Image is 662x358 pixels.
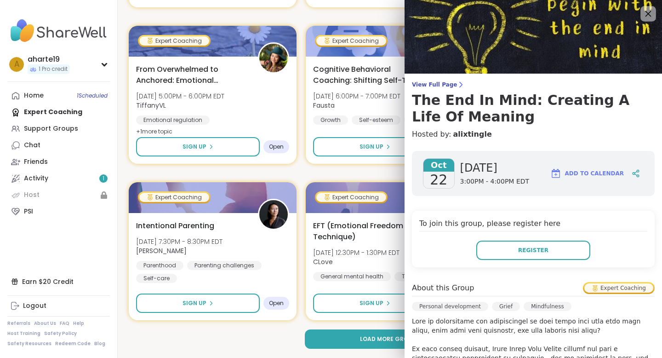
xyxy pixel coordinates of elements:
[24,141,40,150] div: Chat
[7,298,110,314] a: Logout
[60,320,69,327] a: FAQ
[316,193,386,202] div: Expert Coaching
[7,154,110,170] a: Friends
[183,299,206,307] span: Sign Up
[7,273,110,290] div: Earn $20 Credit
[7,121,110,137] a: Support Groups
[136,246,187,255] b: [PERSON_NAME]
[313,294,437,313] button: Sign Up
[39,65,68,73] span: 1 Pro credit
[492,302,520,311] div: Grief
[77,92,108,99] span: 1 Scheduled
[360,335,420,343] span: Load more groups
[136,137,260,156] button: Sign Up
[103,175,104,183] span: 1
[7,320,30,327] a: Referrals
[7,15,110,47] img: ShareWell Nav Logo
[460,177,530,186] span: 3:00PM - 4:00PM EDT
[313,64,425,86] span: Cognitive Behavioral Coaching: Shifting Self-Talk
[24,124,78,133] div: Support Groups
[136,237,223,246] span: [DATE] 7:30PM - 8:30PM EDT
[412,81,655,88] span: View Full Page
[24,91,44,100] div: Home
[412,302,488,311] div: Personal development
[136,64,248,86] span: From Overwhelmed to Anchored: Emotional Regulation
[14,58,19,70] span: a
[412,81,655,125] a: View Full PageThe End In Mind: Creating A Life Of Meaning
[24,191,40,200] div: Host
[7,87,110,104] a: Home1Scheduled
[360,143,383,151] span: Sign Up
[546,162,628,185] button: Add to Calendar
[313,101,335,110] b: Fausta
[136,294,260,313] button: Sign Up
[313,92,400,101] span: [DATE] 6:00PM - 7:00PM EDT
[313,248,399,257] span: [DATE] 12:30PM - 1:30PM EDT
[460,161,530,175] span: [DATE]
[183,143,206,151] span: Sign Up
[55,341,91,347] a: Redeem Code
[565,169,624,178] span: Add to Calendar
[313,220,425,243] span: EFT (Emotional Freedom Technique)
[24,207,33,216] div: PSI
[136,101,166,110] b: TiffanyVL
[73,320,84,327] a: Help
[259,44,288,72] img: TiffanyVL
[259,200,288,229] img: Natasha
[136,274,177,283] div: Self-care
[412,129,655,140] h4: Hosted by:
[524,302,571,311] div: Mindfulness
[313,272,391,281] div: General mental health
[305,329,475,349] button: Load more groups
[419,218,647,231] h4: To join this group, please register here
[136,92,224,101] span: [DATE] 5:00PM - 6:00PM EDT
[7,330,40,337] a: Host Training
[430,172,447,188] span: 22
[7,341,51,347] a: Safety Resources
[412,283,474,294] h4: About this Group
[550,168,561,179] img: ShareWell Logomark
[269,143,284,150] span: Open
[518,246,548,254] span: Register
[7,203,110,220] a: PSI
[313,257,333,266] b: CLove
[360,299,383,307] span: Sign Up
[453,129,491,140] a: alixtingle
[139,193,209,202] div: Expert Coaching
[23,301,46,311] div: Logout
[313,137,437,156] button: Sign Up
[269,300,284,307] span: Open
[94,341,105,347] a: Blog
[316,36,386,46] div: Expert Coaching
[352,115,400,125] div: Self-esteem
[7,187,110,203] a: Host
[476,241,590,260] button: Register
[136,220,214,231] span: Intentional Parenting
[136,261,183,270] div: Parenthood
[423,159,454,172] span: Oct
[313,115,348,125] div: Growth
[24,174,48,183] div: Activity
[412,92,655,125] h3: The End In Mind: Creating A Life Of Meaning
[7,170,110,187] a: Activity1
[28,54,69,64] div: aharte19
[44,330,77,337] a: Safety Policy
[7,137,110,154] a: Chat
[394,272,457,281] div: Trauma recovery
[34,320,56,327] a: About Us
[136,115,210,125] div: Emotional regulation
[24,157,48,167] div: Friends
[584,283,653,293] div: Expert Coaching
[139,36,209,46] div: Expert Coaching
[187,261,262,270] div: Parenting challenges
